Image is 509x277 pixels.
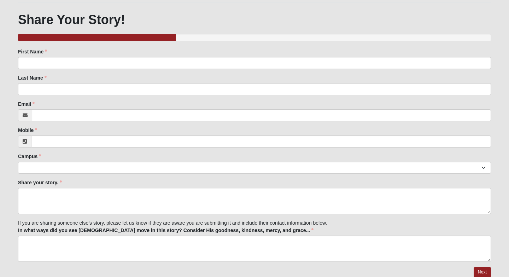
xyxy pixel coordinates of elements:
[18,74,47,81] label: Last Name
[18,48,491,262] div: If you are sharing someone else’s story, please let us know if they are aware you are submitting ...
[18,127,37,134] label: Mobile
[18,153,41,160] label: Campus
[18,48,47,55] label: First Name
[18,179,62,186] label: Share your story.
[18,227,314,234] label: In what ways did you see [DEMOGRAPHIC_DATA] move in this story? Consider His goodness, kindness, ...
[18,12,491,27] h1: Share Your Story!
[18,100,35,108] label: Email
